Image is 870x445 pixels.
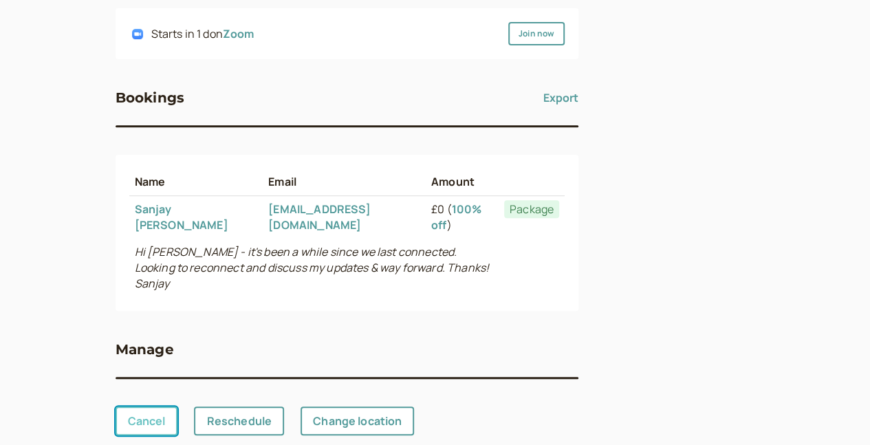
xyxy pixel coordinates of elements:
[135,202,228,232] a: Sanjay [PERSON_NAME]
[135,244,490,291] i: Hi [PERSON_NAME] - it's been a while since we last connected. Looking to reconnect and discuss my...
[801,379,870,445] iframe: Chat Widget
[116,338,174,360] h3: Manage
[426,196,499,239] td: £0 ( )
[543,87,578,109] button: Export
[223,26,254,41] a: Zoom
[194,406,284,435] a: Reschedule
[116,87,185,109] h3: Bookings
[504,200,559,218] span: Package
[263,169,426,195] th: Email
[426,169,499,195] th: Amount
[301,406,414,435] a: Change location
[116,406,178,435] a: Cancel
[508,22,565,45] a: Join now
[268,202,370,232] a: [EMAIL_ADDRESS][DOMAIN_NAME]
[132,29,143,40] img: integrations-zoom-icon.png
[431,202,481,232] a: 100% off
[129,169,263,195] th: Name
[151,25,254,43] div: Starts in 1 d on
